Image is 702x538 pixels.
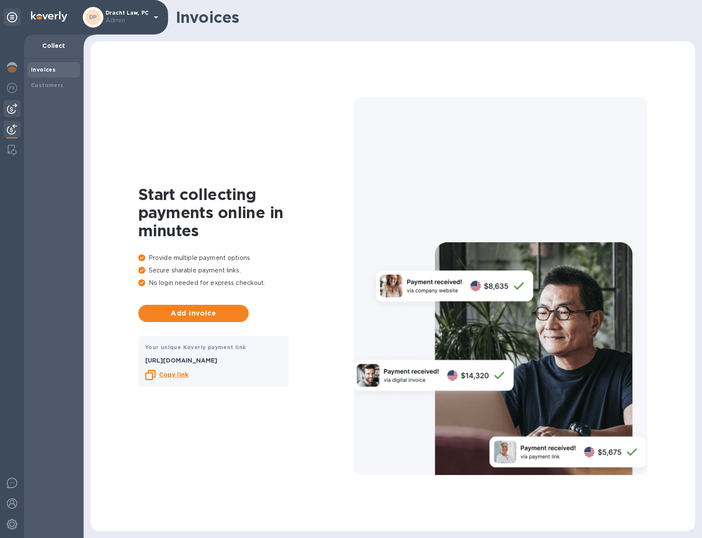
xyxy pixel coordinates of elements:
p: Dracht Law, PC [106,10,149,25]
p: No login needed for express checkout. [138,278,354,288]
img: Foreign exchange [7,83,17,93]
button: Add invoice [138,305,249,322]
div: Unpin categories [3,9,21,26]
p: Collect [31,41,77,50]
b: Your unique Koverly payment link [145,344,246,350]
b: DP [89,14,97,20]
p: Provide multiple payment options. [138,253,354,263]
p: [URL][DOMAIN_NAME] [145,356,282,365]
p: Secure sharable payment links. [138,266,354,275]
img: Logo [31,11,67,22]
b: Customers [31,82,64,88]
span: Add invoice [145,308,242,319]
p: Admin [106,16,149,25]
h1: Start collecting payments online in minutes [138,185,354,240]
b: Copy link [159,371,188,378]
h1: Invoices [176,8,688,26]
b: Invoices [31,66,56,73]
